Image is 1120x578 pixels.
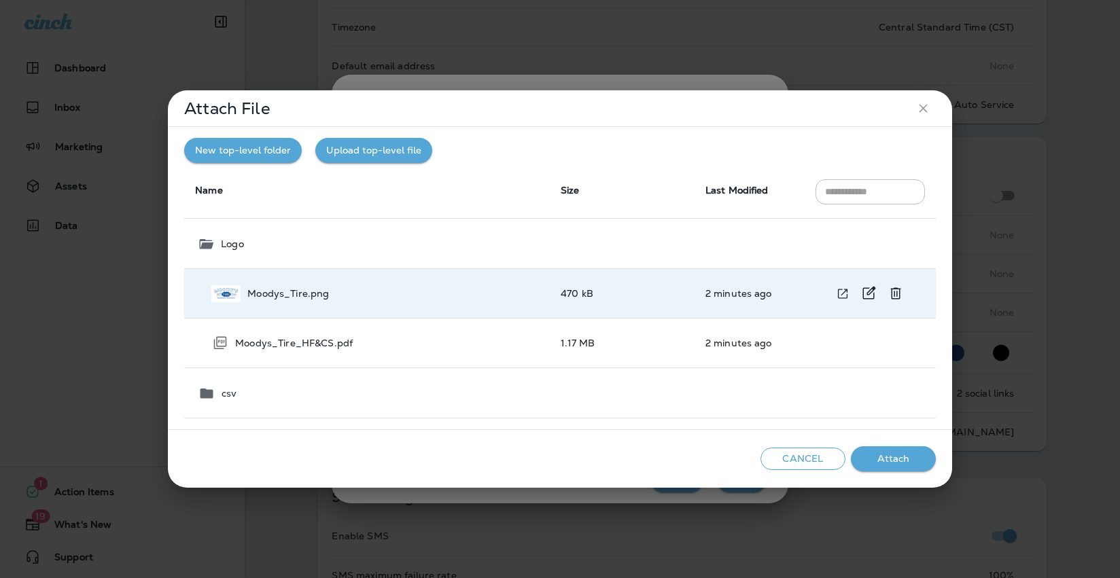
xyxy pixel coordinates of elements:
[550,269,695,319] td: 470 kB
[184,138,302,163] button: New top-level folder
[561,184,580,196] span: Size
[184,103,270,114] p: Attach File
[550,319,695,368] td: 1.17 MB
[855,280,882,307] div: Rename Moodys_Tire.png
[705,184,769,196] span: Last Modified
[911,96,936,121] button: close
[695,269,805,319] td: 2 minutes ago
[851,446,936,471] button: Attach
[222,388,237,399] p: csv
[760,448,845,470] button: Cancel
[695,319,805,368] td: 2 minutes ago
[830,281,855,306] div: View file in a new window
[221,238,244,249] p: Logo
[247,288,329,299] p: Moodys_Tire.png
[195,184,223,196] span: Name
[235,338,353,348] p: Moodys_Tire_HF&CS.pdf
[211,285,241,302] img: Moodys_Tire.png
[882,280,909,307] div: Delete Moodys_Tire.png
[315,138,432,163] button: Upload top-level file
